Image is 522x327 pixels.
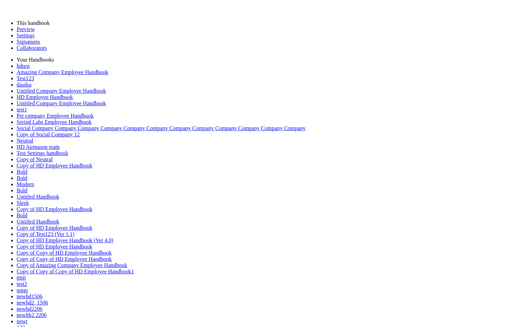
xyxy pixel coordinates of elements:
a: Test123 [17,75,34,81]
a: hdtest [17,63,30,69]
a: Serind Labs Employee Handbook [17,119,91,125]
a: Copy of HD Employee Handbook [17,225,92,231]
a: Untitled Company Employee Handbook [17,100,106,106]
a: dasdsa [17,82,31,88]
a: Copy of HD Employee Handbook (Ver 4.0) [17,237,114,243]
a: Copy of Copy of Copy of HD Employee Handbook1 [17,269,134,274]
a: Signatures [17,39,40,45]
a: Pet company Employee Handbook [17,113,94,119]
a: Copy of Neutral [17,156,53,162]
a: tttttt [17,275,26,281]
a: Copy of Test123 (Ver 1.1) [17,231,74,237]
a: Bold [17,188,27,193]
a: Sleek [17,200,29,206]
a: test1 [17,107,27,112]
a: Copy of Copy of HD Employee Handbook [17,256,112,262]
li: This handbook [17,20,519,26]
a: Bold [17,169,27,175]
a: qqqq [17,287,28,293]
a: Untitled Handbook [17,194,59,200]
li: Your Handbooks [17,57,519,63]
a: Test Settings handbook [17,150,68,156]
a: Collaborators [17,45,47,51]
a: newhd1506 [17,293,43,299]
a: Untitled Handbook [17,219,59,225]
a: Copy of HD Employee Handbook [17,206,92,212]
a: Bold [17,212,27,218]
a: Social Company Company Company Company Company Company Company Company Company Company Company Co... [17,125,306,131]
a: Settings [17,33,35,38]
a: newt [17,318,27,324]
a: Copy of Amazing Company Employee Handbook [17,262,127,268]
a: Amazing Company Employee Handbook [17,69,108,75]
a: HD Airmason team [17,144,60,150]
a: Untitled Company Employee Handbook [17,88,106,94]
a: Bold [17,175,27,181]
a: Copy of Social Company 12 [17,131,80,137]
a: Copy of Copy of HD Employee Handbook [17,250,112,256]
a: Preview [17,26,35,32]
a: Copy of HD Employee Handbook [17,163,92,169]
a: HD Employee Handbook [17,94,73,100]
a: newhd2206 [17,306,43,312]
a: Modern [17,181,34,187]
a: Copy of HD Employee Handbook [17,244,92,249]
a: Neutral [17,138,33,144]
a: newhd2_1506 [17,300,48,306]
a: test2 [17,281,27,287]
a: newhb2 2206 [17,312,47,318]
